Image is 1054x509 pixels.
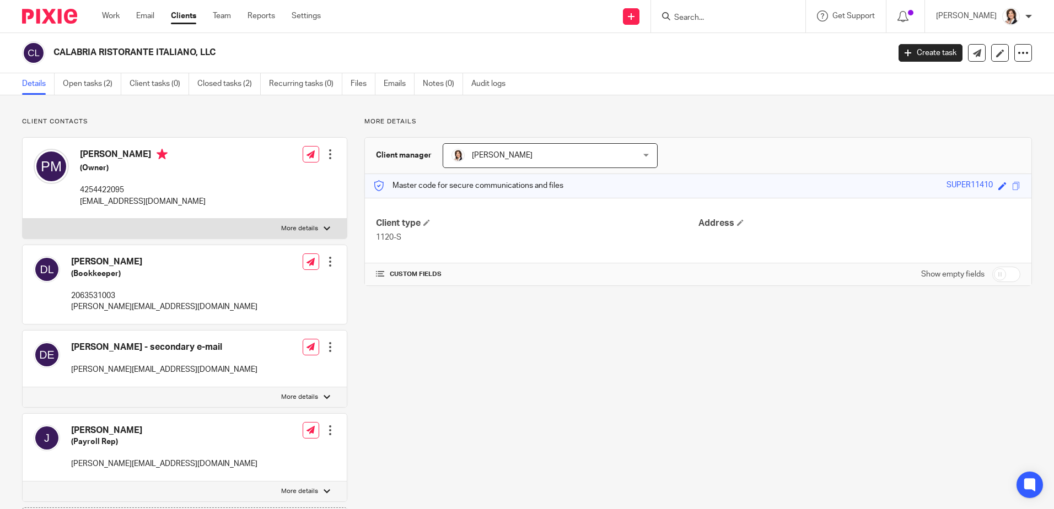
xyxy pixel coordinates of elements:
p: More details [364,117,1032,126]
h4: [PERSON_NAME] [80,149,206,163]
p: [PERSON_NAME][EMAIL_ADDRESS][DOMAIN_NAME] [71,301,257,312]
span: Get Support [832,12,875,20]
a: Client tasks (0) [130,73,189,95]
h4: Address [698,218,1020,229]
img: svg%3E [34,149,69,184]
span: [PERSON_NAME] [472,151,533,159]
a: Closed tasks (2) [197,73,261,95]
div: SUPER11410 [947,180,993,192]
img: BW%20Website%203%20-%20square.jpg [451,149,465,162]
h4: [PERSON_NAME] [71,425,257,436]
p: [EMAIL_ADDRESS][DOMAIN_NAME] [80,196,206,207]
label: Show empty fields [921,269,985,280]
a: Recurring tasks (0) [269,73,342,95]
p: 1120-S [376,232,698,243]
a: Team [213,10,231,21]
a: Audit logs [471,73,514,95]
h5: (Bookkeeper) [71,268,257,279]
img: Pixie [22,9,77,24]
img: svg%3E [22,41,45,64]
h4: Client type [376,218,698,229]
h5: (Payroll Rep) [71,436,257,447]
p: [PERSON_NAME] [936,10,997,21]
img: svg%3E [34,425,60,451]
p: More details [281,224,318,233]
img: svg%3E [34,342,60,368]
p: Client contacts [22,117,347,126]
h4: CUSTOM FIELDS [376,270,698,279]
img: BW%20Website%203%20-%20square.jpg [1002,8,1020,25]
a: Open tasks (2) [63,73,121,95]
p: Master code for secure communications and files [373,180,563,191]
img: svg%3E [34,256,60,283]
a: Notes (0) [423,73,463,95]
p: [PERSON_NAME][EMAIL_ADDRESS][DOMAIN_NAME] [71,458,257,469]
h5: (Owner) [80,163,206,174]
h2: CALABRIA RISTORANTE ITALIANO, LLC [53,47,716,58]
p: More details [281,487,318,496]
a: Work [102,10,120,21]
p: 4254422095 [80,185,206,196]
h4: [PERSON_NAME] [71,256,257,268]
p: 2063531003 [71,290,257,301]
p: More details [281,393,318,402]
h4: [PERSON_NAME] - secondary e-mail [71,342,257,353]
a: Clients [171,10,196,21]
a: Emails [384,73,415,95]
a: Settings [292,10,321,21]
h3: Client manager [376,150,432,161]
i: Primary [157,149,168,160]
a: Create task [899,44,962,62]
p: [PERSON_NAME][EMAIL_ADDRESS][DOMAIN_NAME] [71,364,257,375]
input: Search [673,13,772,23]
a: Files [351,73,375,95]
a: Details [22,73,55,95]
a: Email [136,10,154,21]
a: Reports [248,10,275,21]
